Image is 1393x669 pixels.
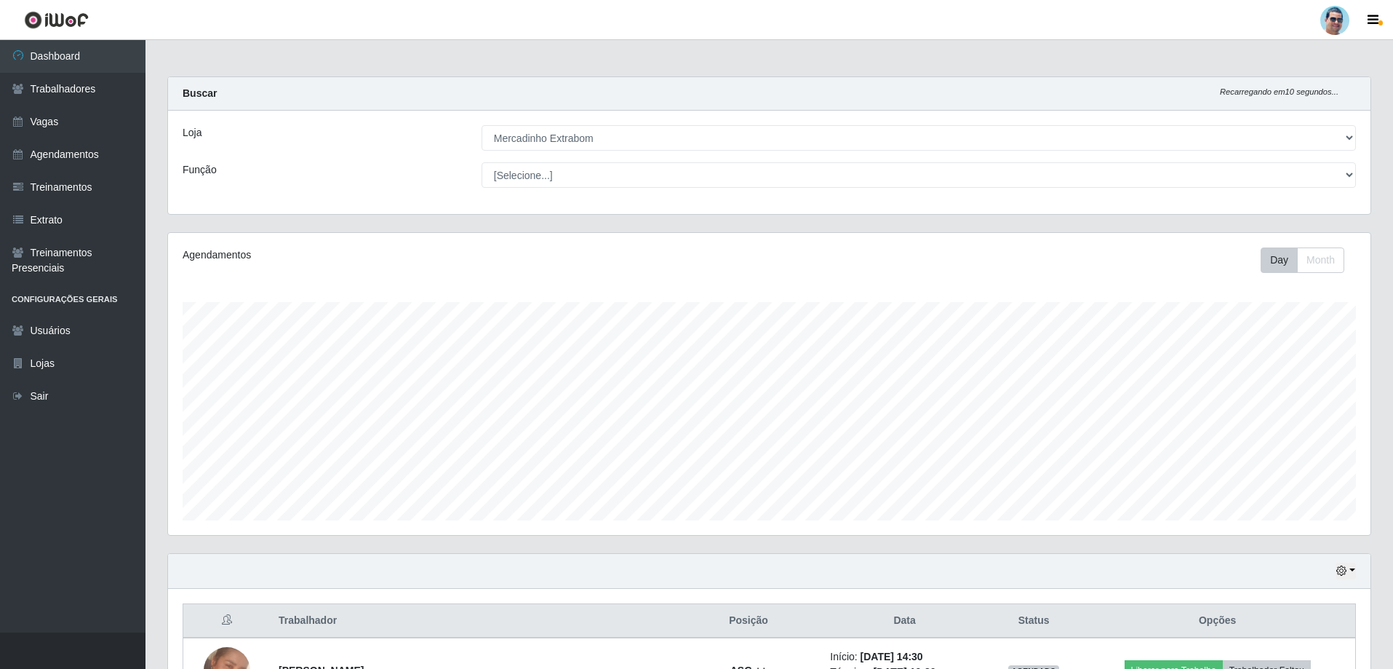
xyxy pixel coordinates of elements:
div: First group [1261,248,1344,273]
strong: Buscar [183,87,217,99]
i: Recarregando em 10 segundos... [1220,87,1338,96]
img: CoreUI Logo [24,11,89,29]
div: Agendamentos [183,248,659,263]
div: Toolbar with button groups [1261,248,1356,273]
button: Day [1261,248,1298,273]
label: Função [183,162,217,178]
th: Opções [1079,604,1355,638]
th: Posição [676,604,822,638]
th: Status [988,604,1079,638]
li: Início: [830,649,979,665]
th: Trabalhador [270,604,676,638]
time: [DATE] 14:30 [861,651,923,662]
th: Data [821,604,988,638]
label: Loja [183,125,201,140]
button: Month [1297,248,1344,273]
